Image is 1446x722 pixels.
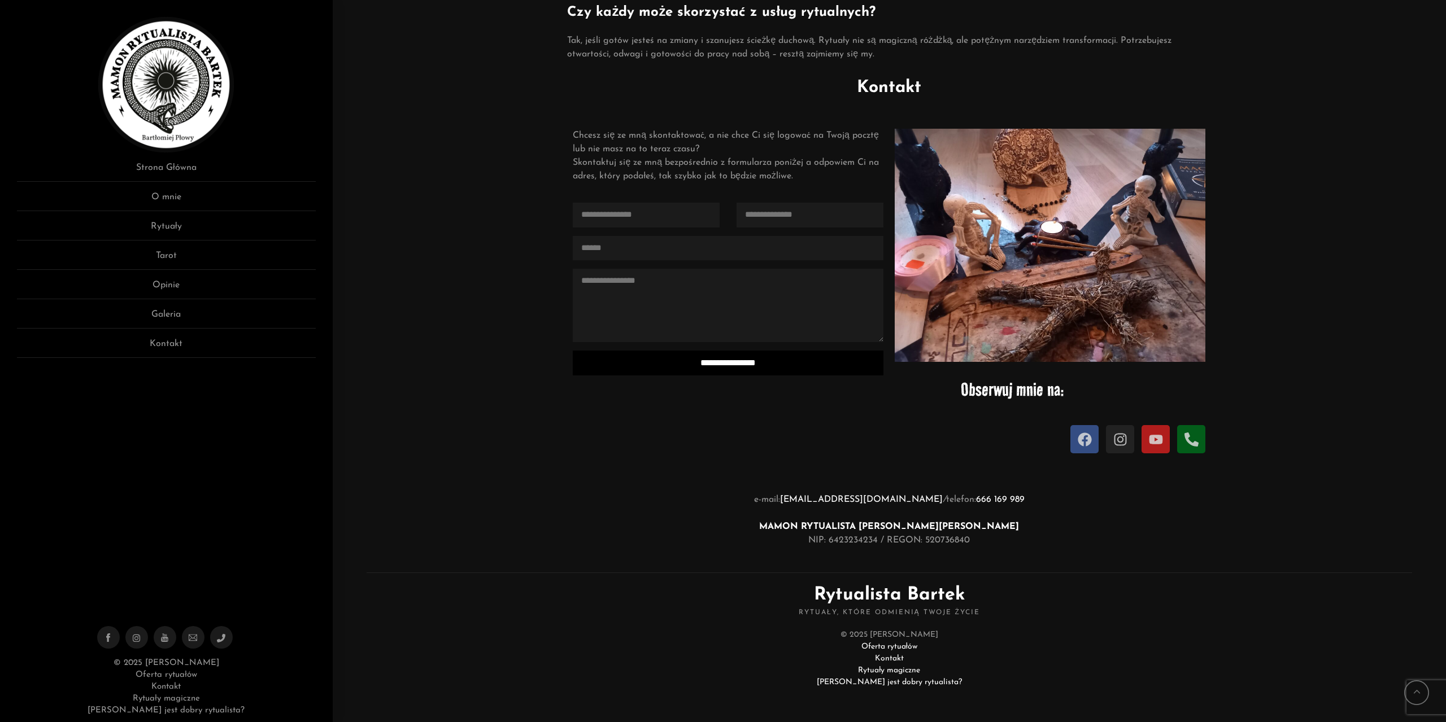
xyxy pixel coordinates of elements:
a: Kontakt [875,654,904,663]
p: Tak, jeśli gotów jesteś na zmiany i szanujesz ścieżkę duchową. Rytuały nie są magiczną różdżką, a... [567,34,1211,61]
span: Rytuały, które odmienią Twoje życie [367,609,1412,618]
h2: Kontakt [350,75,1429,100]
a: Rytuały magiczne [858,666,920,675]
p: e-mail: telefon: NIP: 6423234234 / REGON: 520736840 [355,493,1423,547]
a: [EMAIL_ADDRESS][DOMAIN_NAME] [780,495,943,504]
a: 666 169 989 [976,495,1025,504]
i: / [943,493,946,506]
a: [PERSON_NAME] jest dobry rytualista? [817,678,962,686]
a: Kontakt [17,337,316,358]
div: © 2025 [PERSON_NAME] [367,629,1412,688]
h2: Rytualista Bartek [367,572,1412,618]
a: O mnie [17,190,316,211]
p: Obserwuj mnie na: [895,373,1064,406]
a: Opinie [17,278,316,299]
a: Rytuały [17,220,316,240]
a: Oferta rytuałów [136,671,197,679]
a: Oferta rytuałów [861,642,917,651]
img: Rytualista Bartek [98,17,234,152]
a: Tarot [17,249,316,270]
a: Strona Główna [17,161,316,182]
a: Rytuały magiczne [133,694,199,703]
a: Galeria [17,308,316,329]
a: [PERSON_NAME] jest dobry rytualista? [88,706,245,715]
p: Chcesz się ze mną skontaktować, a nie chce Ci się logować na Twoją pocztę lub nie masz na to tera... [573,129,883,183]
h4: Czy każdy może skorzystać z usług rytualnych? [567,2,1211,23]
strong: MAMON RYTUALISTA [PERSON_NAME] [PERSON_NAME] [759,522,1019,531]
a: Kontakt [151,682,181,691]
form: Contact form [573,203,883,402]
